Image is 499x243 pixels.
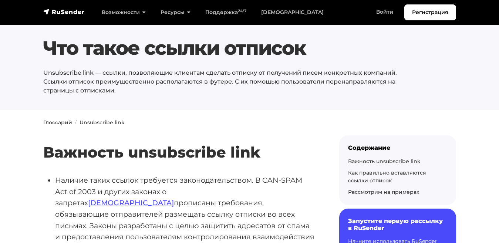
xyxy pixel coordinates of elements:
[348,189,419,195] a: Рассмотрим на примерах
[238,9,246,13] sup: 24/7
[88,198,174,207] a: [DEMOGRAPHIC_DATA]
[404,4,456,20] a: Регистрация
[369,4,401,20] a: Войти
[43,68,421,95] p: Unsubscribe link — ссылки, позволяющие клиентам сделать отписку от получений писем конкретных ком...
[43,122,316,161] h2: Важность unsubscribe link
[198,5,254,20] a: Поддержка24/7
[254,5,331,20] a: [DEMOGRAPHIC_DATA]
[43,119,72,126] a: Глоссарий
[348,217,447,232] h6: Запустите первую рассылку в RuSender
[72,119,125,126] li: Unsubscribe link
[39,119,461,126] nav: breadcrumb
[348,169,426,184] a: Как правильно вставляются ссылки отписок
[348,144,447,151] div: Содержание
[94,5,153,20] a: Возможности
[153,5,198,20] a: Ресурсы
[43,8,85,16] img: RuSender
[43,37,421,60] h1: Что такое ссылки отписок
[348,158,421,165] a: Важность unsubscribe link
